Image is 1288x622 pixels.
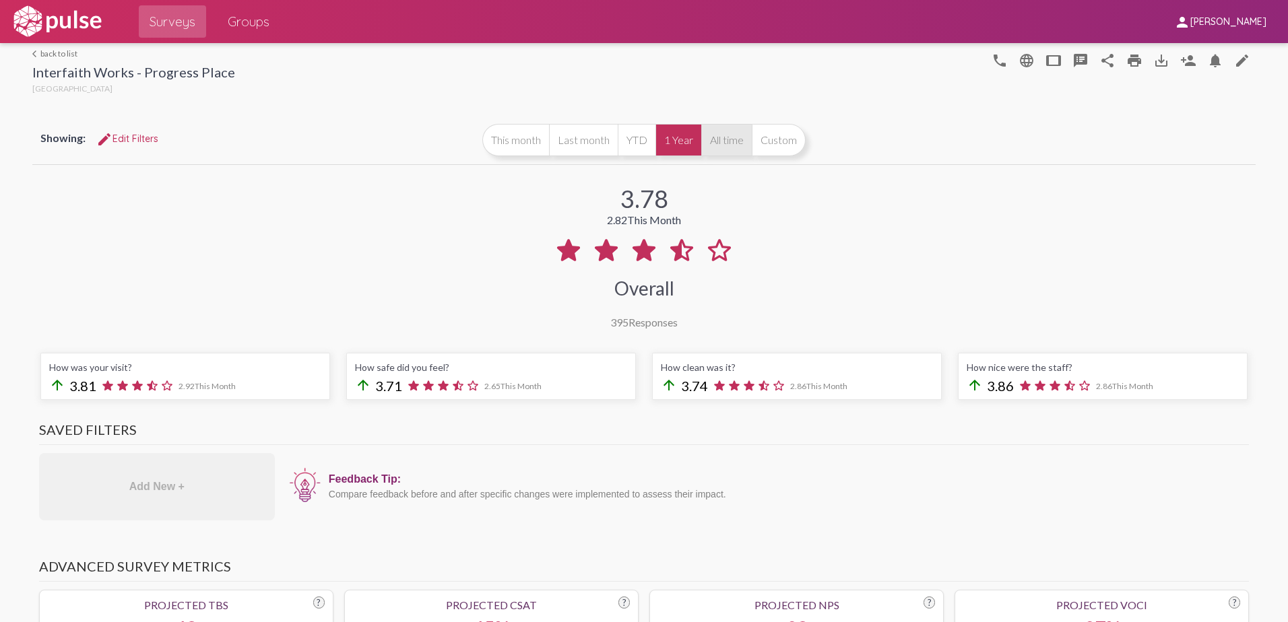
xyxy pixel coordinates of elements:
[195,381,236,391] span: This Month
[228,9,269,34] span: Groups
[1040,46,1067,73] button: tablet
[501,381,542,391] span: This Month
[32,50,40,58] mat-icon: arrow_back_ios
[610,316,678,329] div: Responses
[49,361,321,373] div: How was your visit?
[355,377,371,393] mat-icon: arrow_upward
[752,124,806,156] button: Custom
[1099,53,1116,69] mat-icon: Share
[69,378,96,394] span: 3.81
[484,381,542,391] span: 2.65
[11,5,104,38] img: white-logo.svg
[1229,46,1256,73] a: edit
[1126,53,1142,69] mat-icon: print
[986,46,1013,73] button: language
[49,377,65,393] mat-icon: arrow_upward
[614,277,674,300] div: Overall
[288,466,322,504] img: icon12.png
[618,596,630,609] div: ?
[1096,381,1153,391] span: 2.86
[1112,381,1153,391] span: This Month
[992,53,1008,69] mat-icon: language
[620,184,668,213] div: 3.78
[39,421,1249,445] h3: Saved Filters
[86,127,169,151] button: Edit FiltersEdit Filters
[353,598,630,611] div: Projected CSAT
[681,378,708,394] span: 3.74
[313,596,325,609] div: ?
[39,558,1249,582] h3: Advanced Survey Metrics
[1175,46,1202,73] button: Person
[618,124,655,156] button: YTD
[967,377,983,393] mat-icon: arrow_upward
[1121,46,1148,73] a: print
[329,489,1242,499] div: Compare feedback before and after specific changes were implemented to assess their impact.
[40,131,86,144] span: Showing:
[1229,596,1240,609] div: ?
[655,124,701,156] button: 1 Year
[1163,9,1277,34] button: [PERSON_NAME]
[1067,46,1094,73] button: speaker_notes
[967,361,1239,373] div: How nice were the staff?
[1174,14,1190,30] mat-icon: person
[549,124,618,156] button: Last month
[1153,53,1169,69] mat-icon: Download
[217,5,280,38] a: Groups
[987,378,1014,394] span: 3.86
[1148,46,1175,73] button: Download
[661,377,677,393] mat-icon: arrow_upward
[607,213,681,226] div: 2.82
[48,598,325,611] div: Projected TBS
[329,473,1242,485] div: Feedback Tip:
[32,48,235,59] a: back to list
[32,83,112,94] span: [GEOGRAPHIC_DATA]
[701,124,752,156] button: All time
[179,381,236,391] span: 2.92
[39,453,275,520] div: Add New +
[963,598,1240,611] div: Projected VoCI
[610,316,629,329] span: 395
[482,124,549,156] button: This month
[806,381,847,391] span: This Month
[658,598,935,611] div: Projected NPS
[1072,53,1089,69] mat-icon: speaker_notes
[375,378,402,394] span: 3.71
[1207,53,1223,69] mat-icon: Bell
[924,596,935,609] div: ?
[32,64,235,83] div: Interfaith Works - Progress Place
[355,361,627,373] div: How safe did you feel?
[150,9,195,34] span: Surveys
[1180,53,1196,69] mat-icon: Person
[1094,46,1121,73] button: Share
[1045,53,1062,69] mat-icon: tablet
[1190,16,1266,28] span: [PERSON_NAME]
[1234,53,1250,69] mat-icon: edit
[1202,46,1229,73] button: Bell
[1019,53,1035,69] mat-icon: language
[139,5,206,38] a: Surveys
[627,213,681,226] span: This Month
[661,361,933,373] div: How clean was it?
[1013,46,1040,73] button: language
[96,133,158,145] span: Edit Filters
[96,131,112,147] mat-icon: Edit Filters
[790,381,847,391] span: 2.86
